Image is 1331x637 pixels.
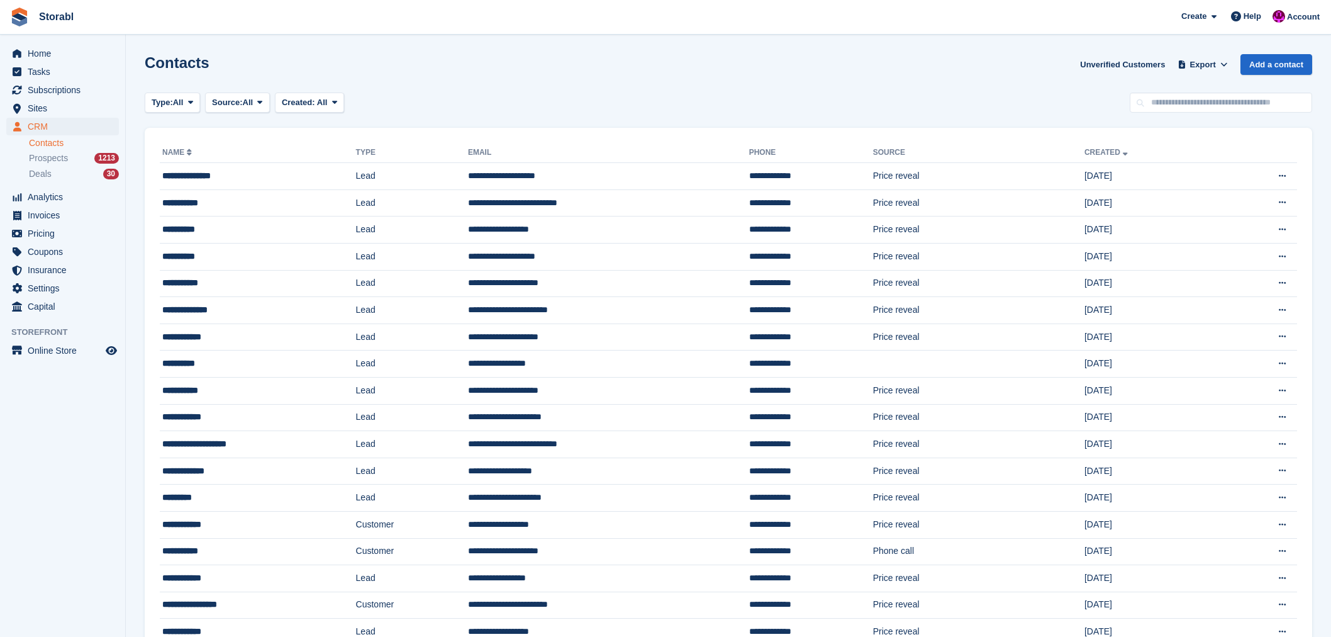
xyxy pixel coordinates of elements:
[317,98,328,107] span: All
[1287,11,1320,23] span: Account
[356,163,468,190] td: Lead
[1084,351,1220,378] td: [DATE]
[1084,377,1220,404] td: [DATE]
[1084,270,1220,297] td: [DATE]
[873,538,1084,565] td: Phone call
[1084,217,1220,244] td: [DATE]
[356,324,468,351] td: Lead
[11,326,125,339] span: Storefront
[1084,243,1220,270] td: [DATE]
[873,458,1084,485] td: Price reveal
[356,377,468,404] td: Lead
[10,8,29,26] img: stora-icon-8386f47178a22dfd0bd8f6a31ec36ba5ce8667c1dd55bd0f319d3a0aa187defe.svg
[1084,297,1220,324] td: [DATE]
[1084,485,1220,512] td: [DATE]
[6,118,119,135] a: menu
[28,63,103,81] span: Tasks
[6,261,119,279] a: menu
[468,143,749,163] th: Email
[6,225,119,242] a: menu
[873,243,1084,270] td: Price reveal
[1084,163,1220,190] td: [DATE]
[28,188,103,206] span: Analytics
[873,565,1084,592] td: Price reveal
[205,93,270,113] button: Source: All
[1084,324,1220,351] td: [DATE]
[873,270,1084,297] td: Price reveal
[873,324,1084,351] td: Price reveal
[29,167,119,181] a: Deals 30
[356,351,468,378] td: Lead
[356,243,468,270] td: Lead
[6,243,119,261] a: menu
[6,279,119,297] a: menu
[356,511,468,538] td: Customer
[356,297,468,324] td: Lead
[145,54,209,71] h1: Contacts
[1084,592,1220,619] td: [DATE]
[873,297,1084,324] td: Price reveal
[1240,54,1312,75] a: Add a contact
[873,431,1084,458] td: Price reveal
[28,243,103,261] span: Coupons
[29,152,119,165] a: Prospects 1213
[356,565,468,592] td: Lead
[243,96,253,109] span: All
[873,143,1084,163] th: Source
[1190,59,1216,71] span: Export
[873,217,1084,244] td: Price reveal
[1084,458,1220,485] td: [DATE]
[28,206,103,224] span: Invoices
[212,96,242,109] span: Source:
[873,511,1084,538] td: Price reveal
[1244,10,1261,23] span: Help
[6,45,119,62] a: menu
[28,342,103,359] span: Online Store
[145,93,200,113] button: Type: All
[1084,148,1130,157] a: Created
[152,96,173,109] span: Type:
[6,99,119,117] a: menu
[873,592,1084,619] td: Price reveal
[1084,565,1220,592] td: [DATE]
[28,261,103,279] span: Insurance
[28,298,103,315] span: Capital
[103,169,119,179] div: 30
[173,96,184,109] span: All
[873,189,1084,217] td: Price reveal
[1273,10,1285,23] img: Helen Morton
[28,45,103,62] span: Home
[104,343,119,358] a: Preview store
[873,485,1084,512] td: Price reveal
[356,404,468,431] td: Lead
[873,163,1084,190] td: Price reveal
[356,143,468,163] th: Type
[162,148,194,157] a: Name
[28,118,103,135] span: CRM
[356,431,468,458] td: Lead
[28,225,103,242] span: Pricing
[873,404,1084,431] td: Price reveal
[356,485,468,512] td: Lead
[6,63,119,81] a: menu
[28,81,103,99] span: Subscriptions
[28,99,103,117] span: Sites
[28,279,103,297] span: Settings
[29,168,52,180] span: Deals
[356,217,468,244] td: Lead
[356,458,468,485] td: Lead
[356,189,468,217] td: Lead
[29,137,119,149] a: Contacts
[1075,54,1170,75] a: Unverified Customers
[34,6,79,27] a: Storabl
[6,188,119,206] a: menu
[1084,538,1220,565] td: [DATE]
[356,538,468,565] td: Customer
[1175,54,1230,75] button: Export
[356,270,468,297] td: Lead
[6,81,119,99] a: menu
[1181,10,1206,23] span: Create
[1084,404,1220,431] td: [DATE]
[873,377,1084,404] td: Price reveal
[29,152,68,164] span: Prospects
